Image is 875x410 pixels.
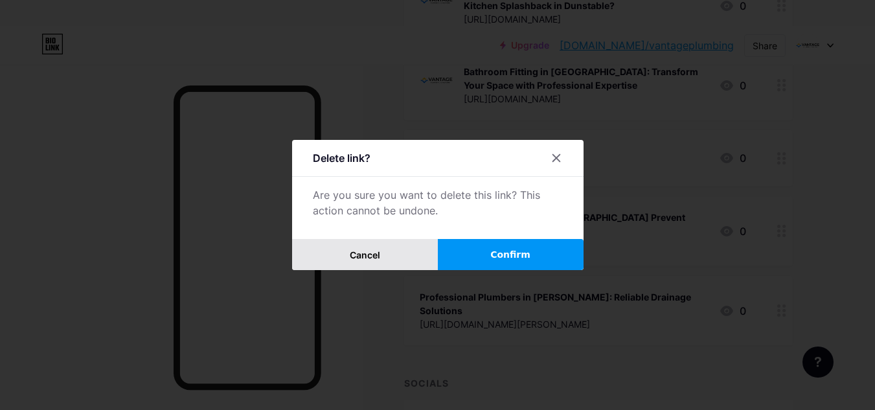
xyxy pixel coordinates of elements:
[313,150,370,166] div: Delete link?
[350,249,380,260] span: Cancel
[438,239,584,270] button: Confirm
[292,239,438,270] button: Cancel
[313,187,563,218] div: Are you sure you want to delete this link? This action cannot be undone.
[490,248,530,262] span: Confirm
